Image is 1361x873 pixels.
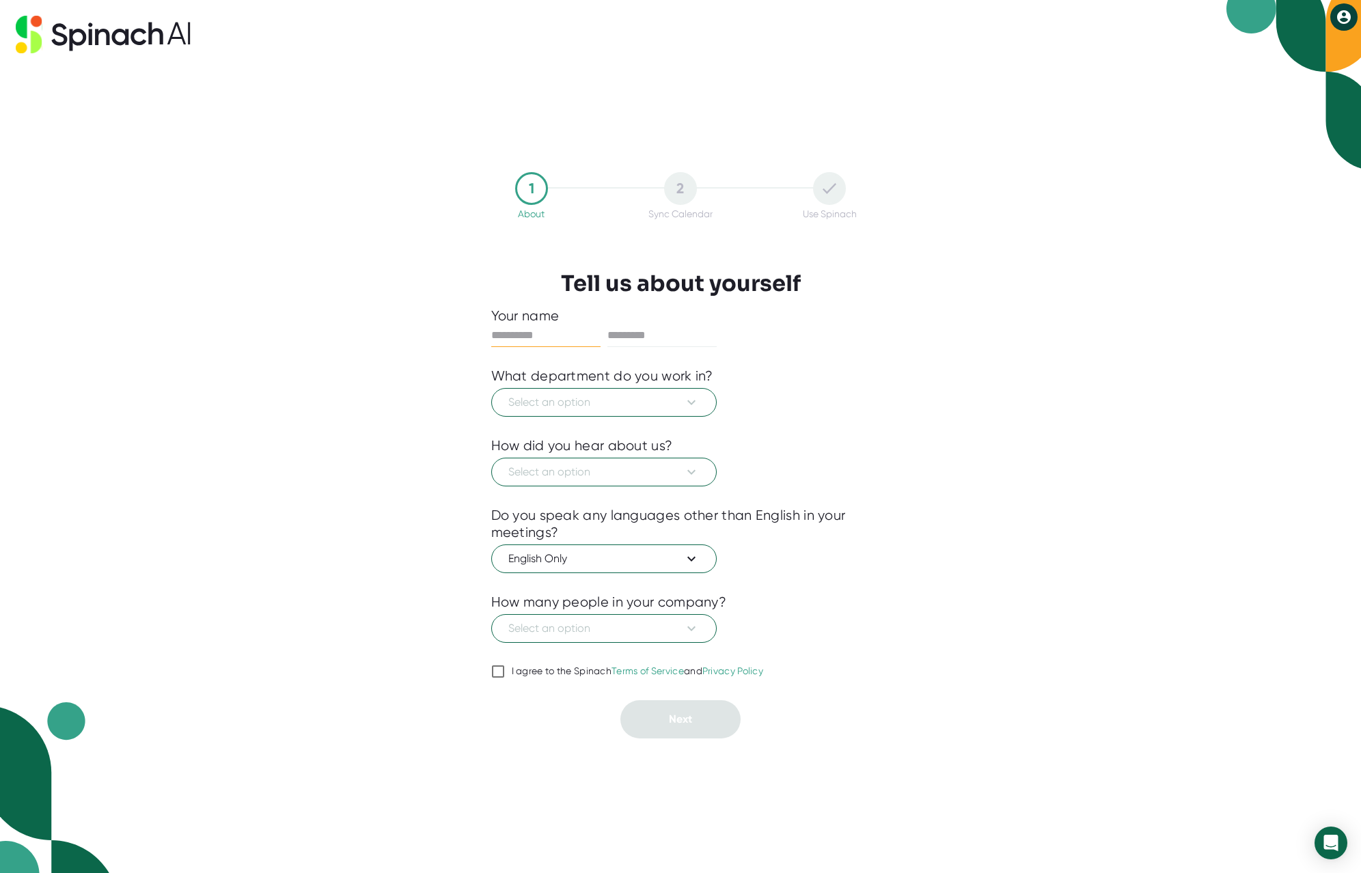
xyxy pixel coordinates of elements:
[491,307,870,324] div: Your name
[491,614,717,643] button: Select an option
[803,208,857,219] div: Use Spinach
[491,368,713,385] div: What department do you work in?
[508,464,700,480] span: Select an option
[491,388,717,417] button: Select an option
[702,665,763,676] a: Privacy Policy
[561,271,801,296] h3: Tell us about yourself
[512,665,764,678] div: I agree to the Spinach and
[1315,827,1347,859] div: Open Intercom Messenger
[508,394,700,411] span: Select an option
[518,208,545,219] div: About
[620,700,741,738] button: Next
[491,594,727,611] div: How many people in your company?
[648,208,713,219] div: Sync Calendar
[508,551,700,567] span: English Only
[669,712,692,725] span: Next
[664,172,697,205] div: 2
[611,665,684,676] a: Terms of Service
[491,544,717,573] button: English Only
[491,437,673,454] div: How did you hear about us?
[508,620,700,637] span: Select an option
[491,458,717,486] button: Select an option
[491,507,870,541] div: Do you speak any languages other than English in your meetings?
[515,172,548,205] div: 1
